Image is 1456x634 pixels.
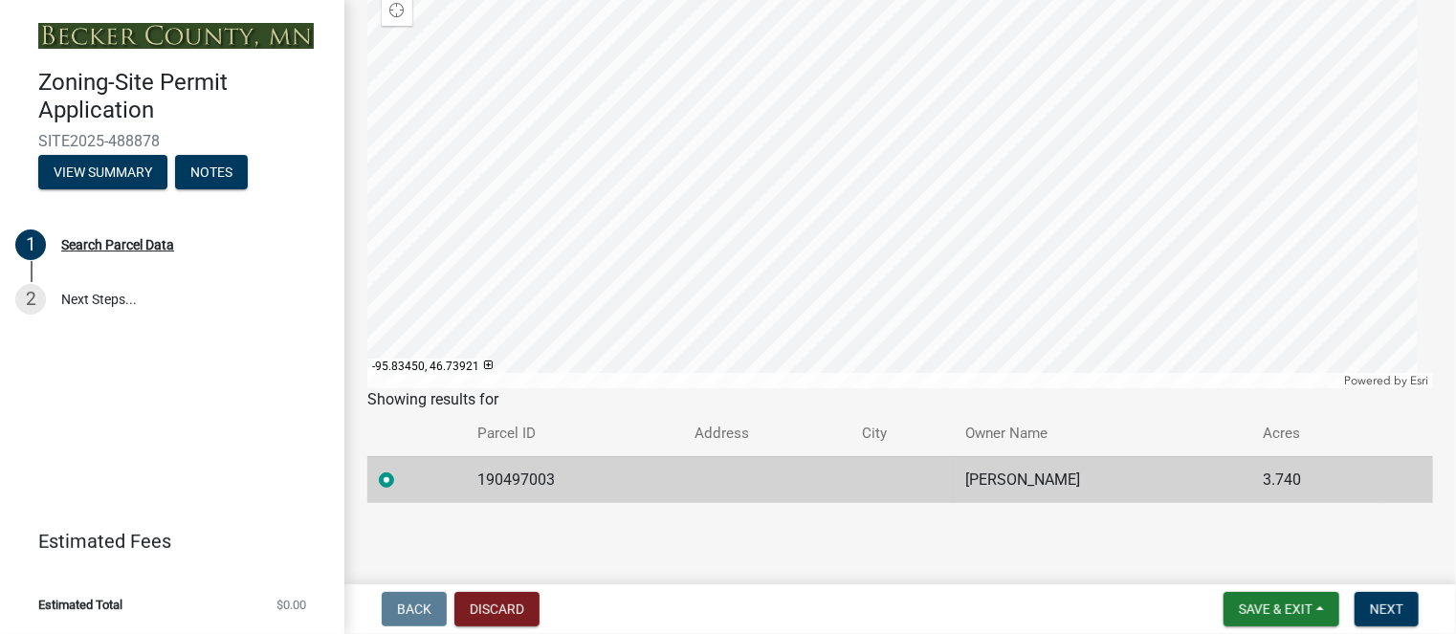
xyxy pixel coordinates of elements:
div: 2 [15,284,46,315]
span: Save & Exit [1239,601,1313,617]
button: Notes [175,155,248,189]
span: $0.00 [276,599,306,611]
button: Save & Exit [1224,592,1339,626]
span: SITE2025-488878 [38,132,306,150]
div: Showing results for [367,388,1433,411]
div: Powered by [1339,373,1433,388]
span: Estimated Total [38,599,122,611]
wm-modal-confirm: Summary [38,165,167,181]
th: Acres [1251,411,1383,456]
a: Estimated Fees [15,522,314,560]
div: Search Parcel Data [61,238,174,251]
td: [PERSON_NAME] [954,456,1251,503]
th: Address [683,411,850,456]
wm-modal-confirm: Notes [175,165,248,181]
td: 190497003 [467,456,684,503]
th: Parcel ID [467,411,684,456]
td: 3.740 [1251,456,1383,503]
span: Next [1370,601,1403,617]
button: View Summary [38,155,167,189]
h4: Zoning-Site Permit Application [38,69,329,124]
button: Back [382,592,447,626]
a: Esri [1410,374,1428,387]
button: Next [1355,592,1419,626]
span: Back [397,601,431,617]
img: Becker County, Minnesota [38,23,314,49]
button: Discard [454,592,540,626]
th: City [850,411,954,456]
th: Owner Name [954,411,1251,456]
div: 1 [15,230,46,260]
